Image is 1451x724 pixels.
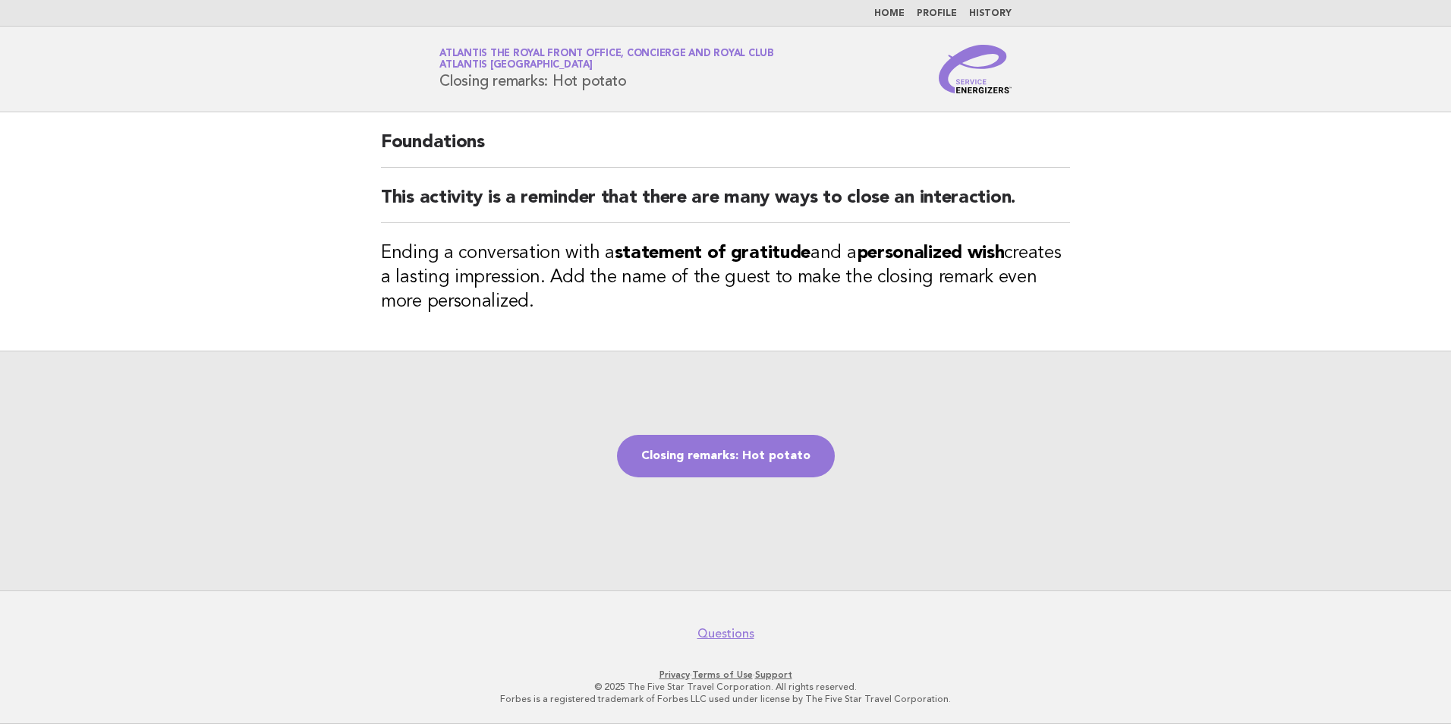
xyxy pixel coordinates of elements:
[381,241,1070,314] h3: Ending a conversation with a and a creates a lasting impression. Add the name of the guest to mak...
[381,186,1070,223] h2: This activity is a reminder that there are many ways to close an interaction.
[261,681,1190,693] p: © 2025 The Five Star Travel Corporation. All rights reserved.
[692,669,753,680] a: Terms of Use
[381,131,1070,168] h2: Foundations
[939,45,1012,93] img: Service Energizers
[659,669,690,680] a: Privacy
[261,693,1190,705] p: Forbes is a registered trademark of Forbes LLC used under license by The Five Star Travel Corpora...
[917,9,957,18] a: Profile
[439,61,593,71] span: Atlantis [GEOGRAPHIC_DATA]
[617,435,835,477] a: Closing remarks: Hot potato
[261,669,1190,681] p: · ·
[615,244,810,263] strong: statement of gratitude
[857,244,1005,263] strong: personalized wish
[874,9,905,18] a: Home
[439,49,774,70] a: Atlantis The Royal Front Office, Concierge and Royal ClubAtlantis [GEOGRAPHIC_DATA]
[969,9,1012,18] a: History
[439,49,774,89] h1: Closing remarks: Hot potato
[697,626,754,641] a: Questions
[755,669,792,680] a: Support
